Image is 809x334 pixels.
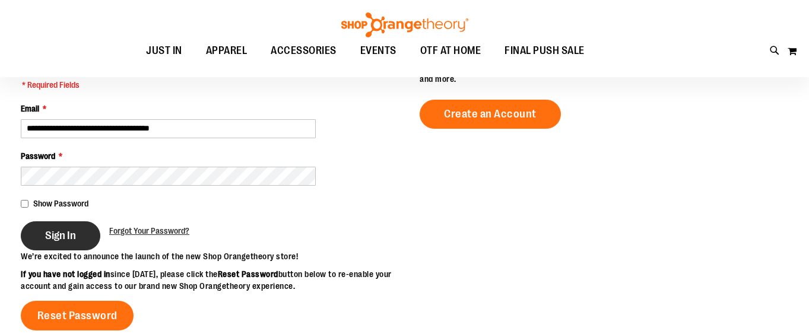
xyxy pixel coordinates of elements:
[21,269,110,279] strong: If you have not logged in
[134,37,194,65] a: JUST IN
[259,37,348,65] a: ACCESSORIES
[408,37,493,65] a: OTF AT HOME
[45,229,76,242] span: Sign In
[505,37,585,64] span: FINAL PUSH SALE
[360,37,396,64] span: EVENTS
[21,301,134,330] a: Reset Password
[37,309,118,322] span: Reset Password
[21,151,55,161] span: Password
[444,107,537,120] span: Create an Account
[33,199,88,208] span: Show Password
[21,221,100,250] button: Sign In
[348,37,408,65] a: EVENTS
[218,269,278,279] strong: Reset Password
[21,268,405,292] p: since [DATE], please click the button below to re-enable your account and gain access to our bran...
[340,12,470,37] img: Shop Orangetheory
[21,250,405,262] p: We’re excited to announce the launch of the new Shop Orangetheory store!
[22,79,209,91] span: * Required Fields
[21,104,39,113] span: Email
[109,225,189,237] a: Forgot Your Password?
[146,37,182,64] span: JUST IN
[493,37,597,65] a: FINAL PUSH SALE
[420,100,561,129] a: Create an Account
[271,37,337,64] span: ACCESSORIES
[206,37,248,64] span: APPAREL
[109,226,189,236] span: Forgot Your Password?
[420,37,481,64] span: OTF AT HOME
[194,37,259,65] a: APPAREL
